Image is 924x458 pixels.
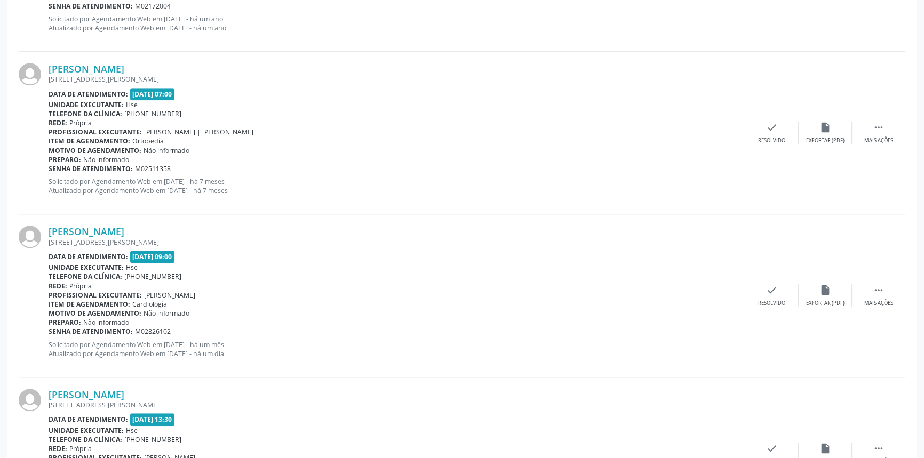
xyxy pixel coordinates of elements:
[69,282,92,291] span: Própria
[49,300,130,309] b: Item de agendamento:
[144,146,189,155] span: Não informado
[144,309,189,318] span: Não informado
[126,263,138,272] span: Hse
[49,238,745,247] div: [STREET_ADDRESS][PERSON_NAME]
[758,300,785,307] div: Resolvido
[819,122,831,133] i: insert_drive_file
[69,444,92,453] span: Própria
[49,318,81,327] b: Preparo:
[49,127,142,136] b: Profissional executante:
[124,435,181,444] span: [PHONE_NUMBER]
[19,63,41,85] img: img
[49,100,124,109] b: Unidade executante:
[49,435,122,444] b: Telefone da clínica:
[69,118,92,127] span: Própria
[49,90,128,99] b: Data de atendimento:
[49,146,141,155] b: Motivo de agendamento:
[49,164,133,173] b: Senha de atendimento:
[766,284,778,296] i: check
[49,136,130,146] b: Item de agendamento:
[83,318,129,327] span: Não informado
[49,415,128,424] b: Data de atendimento:
[49,272,122,281] b: Telefone da clínica:
[49,155,81,164] b: Preparo:
[49,75,745,84] div: [STREET_ADDRESS][PERSON_NAME]
[49,177,745,195] p: Solicitado por Agendamento Web em [DATE] - há 7 meses Atualizado por Agendamento Web em [DATE] - ...
[758,137,785,144] div: Resolvido
[49,426,124,435] b: Unidade executante:
[124,272,181,281] span: [PHONE_NUMBER]
[144,127,253,136] span: [PERSON_NAME] | [PERSON_NAME]
[135,2,171,11] span: M02172004
[83,155,129,164] span: Não informado
[873,443,885,454] i: 
[132,136,164,146] span: Ortopedia
[873,284,885,296] i: 
[49,263,124,272] b: Unidade executante:
[864,300,893,307] div: Mais ações
[49,226,124,237] a: [PERSON_NAME]
[130,413,175,425] span: [DATE] 13:30
[49,309,141,318] b: Motivo de agendamento:
[49,389,124,400] a: [PERSON_NAME]
[49,327,133,336] b: Senha de atendimento:
[132,300,167,309] span: Cardiologia
[49,400,745,409] div: [STREET_ADDRESS][PERSON_NAME]
[19,226,41,248] img: img
[126,426,138,435] span: Hse
[766,122,778,133] i: check
[49,2,133,11] b: Senha de atendimento:
[49,118,67,127] b: Rede:
[144,291,195,300] span: [PERSON_NAME]
[49,340,745,358] p: Solicitado por Agendamento Web em [DATE] - há um mês Atualizado por Agendamento Web em [DATE] - h...
[130,251,175,263] span: [DATE] 09:00
[49,291,142,300] b: Profissional executante:
[864,137,893,144] div: Mais ações
[806,300,845,307] div: Exportar (PDF)
[49,109,122,118] b: Telefone da clínica:
[766,443,778,454] i: check
[49,252,128,261] b: Data de atendimento:
[135,327,171,336] span: M02826102
[124,109,181,118] span: [PHONE_NUMBER]
[19,389,41,411] img: img
[49,63,124,75] a: [PERSON_NAME]
[49,282,67,291] b: Rede:
[135,164,171,173] span: M02511358
[49,14,745,33] p: Solicitado por Agendamento Web em [DATE] - há um ano Atualizado por Agendamento Web em [DATE] - h...
[130,88,175,100] span: [DATE] 07:00
[49,444,67,453] b: Rede:
[819,443,831,454] i: insert_drive_file
[126,100,138,109] span: Hse
[806,137,845,144] div: Exportar (PDF)
[819,284,831,296] i: insert_drive_file
[873,122,885,133] i: 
